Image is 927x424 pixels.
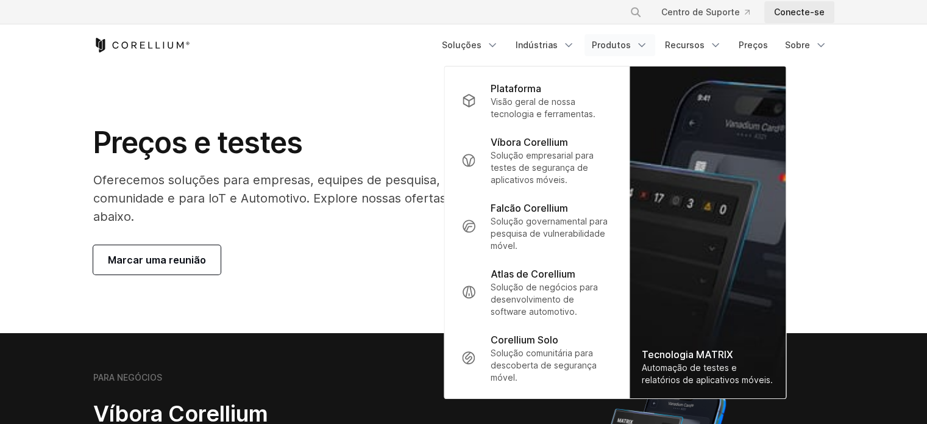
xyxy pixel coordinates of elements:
[615,1,834,23] div: Menu de navegação
[516,40,558,50] font: Indústrias
[774,7,825,17] font: Conecte-se
[93,245,221,275] a: Marcar uma reunião
[491,150,594,185] font: Solução empresarial para testes de segurança de aplicativos móveis.
[491,268,575,280] font: Atlas de Corellium
[491,282,598,317] font: Solução de negócios para desenvolvimento de software automotivo.
[491,348,597,383] font: Solução comunitária para descoberta de segurança móvel.
[630,66,786,398] a: Tecnologia MATRIX Automação de testes e relatórios de aplicativos móveis.
[93,124,303,160] font: Preços e testes
[665,40,705,50] font: Recursos
[491,202,568,214] font: Falcão Corellium
[442,40,481,50] font: Soluções
[93,38,190,52] a: Página inicial do Corellium
[452,259,622,325] a: Atlas de Corellium Solução de negócios para desenvolvimento de software automotivo.
[642,362,773,385] font: Automação de testes e relatórios de aplicativos móveis.
[785,40,810,50] font: Sobre
[108,254,206,266] font: Marcar uma reunião
[642,348,733,361] font: Tecnologia MATRIX
[452,325,622,391] a: Corellium Solo Solução comunitária para descoberta de segurança móvel.
[491,136,568,148] font: Víbora Corellium
[435,34,834,56] div: Menu de navegação
[491,82,541,95] font: Plataforma
[93,372,162,383] font: PARA NEGÓCIOS
[452,74,622,128] a: Plataforma Visão geral de nossa tecnologia e ferramentas.
[452,128,622,193] a: Víbora Corellium Solução empresarial para testes de segurança de aplicativos móveis.
[491,334,558,346] font: Corellium Solo
[625,1,647,23] button: Procurar
[592,40,631,50] font: Produtos
[739,40,768,50] font: Preços
[452,193,622,259] a: Falcão Corellium Solução governamental para pesquisa de vulnerabilidade móvel.
[630,66,786,398] img: Matriz_WebNav_1x
[661,7,740,17] font: Centro de Suporte
[93,173,555,224] font: Oferecemos soluções para empresas, equipes de pesquisa, indivíduos da comunidade e para IoT e Aut...
[491,216,608,251] font: Solução governamental para pesquisa de vulnerabilidade móvel.
[491,96,595,119] font: Visão geral de nossa tecnologia e ferramentas.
